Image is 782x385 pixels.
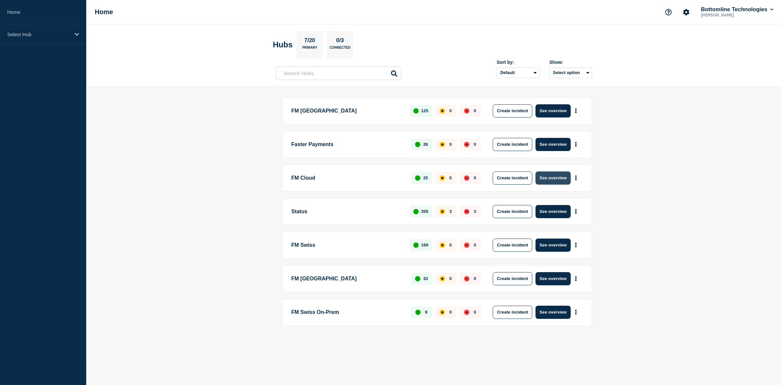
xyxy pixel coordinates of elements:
[273,40,293,49] h2: Hubs
[302,46,317,53] p: Primary
[549,60,592,65] div: Show:
[679,5,693,19] button: Account settings
[493,239,532,252] button: Create incident
[572,105,580,117] button: More actions
[449,310,452,315] p: 0
[493,138,532,151] button: Create incident
[291,138,404,151] p: Faster Payments
[535,138,570,151] button: See overview
[415,310,421,315] div: up
[535,171,570,185] button: See overview
[572,239,580,251] button: More actions
[291,272,404,285] p: FM [GEOGRAPHIC_DATA]
[493,272,532,285] button: Create incident
[464,108,469,114] div: down
[572,172,580,184] button: More actions
[464,276,469,281] div: down
[474,276,476,281] p: 0
[474,142,476,147] p: 0
[474,209,476,214] p: 3
[474,243,476,247] p: 0
[493,205,532,218] button: Create incident
[572,272,580,285] button: More actions
[549,67,592,78] button: Select option
[535,104,570,117] button: See overview
[413,243,419,248] div: up
[493,171,532,185] button: Create incident
[425,310,427,315] p: 9
[464,243,469,248] div: down
[291,171,404,185] p: FM Cloud
[291,205,402,218] p: Status
[415,276,420,281] div: up
[423,142,428,147] p: 26
[7,32,70,37] p: Select Hub
[440,310,445,315] div: affected
[291,239,402,252] p: FM Swiss
[572,138,580,150] button: More actions
[421,108,429,113] p: 125
[421,243,429,247] p: 169
[449,108,452,113] p: 0
[474,108,476,113] p: 0
[329,46,350,53] p: Connected
[497,60,539,65] div: Sort by:
[449,209,452,214] p: 3
[449,175,452,180] p: 0
[535,239,570,252] button: See overview
[276,66,401,80] input: Search Hubs
[572,205,580,218] button: More actions
[415,142,420,147] div: up
[700,6,775,13] button: Bottomline Technologies
[413,108,419,114] div: up
[421,209,429,214] p: 355
[440,108,445,114] div: affected
[449,243,452,247] p: 0
[464,310,469,315] div: down
[700,13,768,17] p: [PERSON_NAME]
[493,306,532,319] button: Create incident
[95,8,113,16] h1: Home
[464,175,469,181] div: down
[423,175,428,180] p: 25
[474,310,476,315] p: 0
[493,104,532,117] button: Create incident
[334,37,347,46] p: 0/3
[440,243,445,248] div: affected
[535,306,570,319] button: See overview
[449,276,452,281] p: 0
[535,272,570,285] button: See overview
[440,175,445,181] div: affected
[415,175,420,181] div: up
[497,67,539,78] select: Sort by
[535,205,570,218] button: See overview
[440,209,445,214] div: affected
[662,5,675,19] button: Support
[449,142,452,147] p: 0
[423,276,428,281] p: 33
[291,104,402,117] p: FM [GEOGRAPHIC_DATA]
[464,142,469,147] div: down
[464,209,469,214] div: down
[302,37,318,46] p: 7/20
[440,276,445,281] div: affected
[291,306,404,319] p: FM Swiss On-Prem
[572,306,580,318] button: More actions
[440,142,445,147] div: affected
[474,175,476,180] p: 0
[413,209,419,214] div: up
